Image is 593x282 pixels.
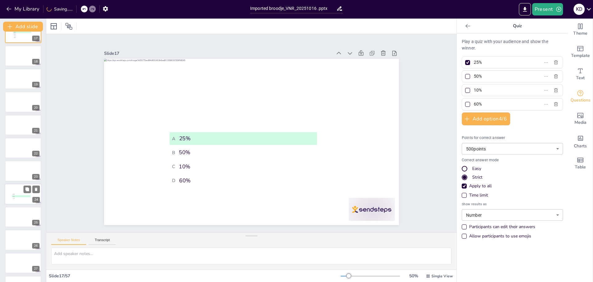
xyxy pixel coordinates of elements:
[250,4,336,13] input: Insert title
[5,253,41,273] div: 27
[32,197,40,202] div: 24
[5,161,41,181] div: 23
[13,32,14,33] span: A
[574,119,587,126] span: Media
[89,238,116,245] button: Transcript
[65,23,73,30] span: Position
[5,4,42,14] button: My Library
[32,82,40,87] div: 19
[469,224,535,230] div: Participants can edit their answers
[573,30,587,37] span: Theme
[172,177,175,184] span: D
[104,50,332,56] div: Slide 17
[472,166,481,172] div: Easy
[5,92,41,112] div: 20
[472,174,482,180] div: Strict
[5,69,41,89] div: 19
[32,266,40,271] div: 27
[574,143,587,150] span: Charts
[172,150,175,156] span: B
[49,21,59,31] div: Layout
[32,220,40,225] div: 25
[474,72,531,81] input: Option 2
[469,192,488,198] div: Time limit
[13,37,14,38] span: D
[462,166,563,172] div: Easy
[574,4,585,15] div: K D
[32,174,40,180] div: 23
[51,238,86,245] button: Speaker Notes
[568,85,593,108] div: Get real-time input from your audience
[532,3,563,15] button: Present
[462,143,563,154] div: 500 points
[568,130,593,152] div: Add charts and graphs
[462,192,563,198] div: Time limit
[5,207,41,227] div: 25
[474,86,531,95] input: Option 3
[5,184,42,205] div: 24
[568,108,593,130] div: Add images, graphics, shapes or video
[570,97,591,104] span: Questions
[568,63,593,85] div: Add text boxes
[575,164,586,171] span: Table
[12,193,30,194] span: 25%
[5,46,41,66] div: 18
[32,105,40,111] div: 20
[12,196,30,197] span: 50%
[474,58,531,67] input: Option 1
[172,163,175,170] span: C
[12,198,30,199] span: 75%
[469,183,492,189] div: Apply to all
[568,41,593,63] div: Add ready made slides
[32,151,40,156] div: 22
[172,149,314,156] span: 50%
[32,128,40,133] div: 21
[172,135,175,141] span: A
[5,23,41,43] div: 17
[13,37,31,38] span: 60%
[5,138,41,158] div: 22
[462,38,563,51] p: Play a quiz with your audience and show the winner.
[12,194,13,195] span: A
[13,34,31,35] span: 50%
[23,185,31,193] button: Duplicate Slide
[5,115,41,135] div: 21
[462,183,563,189] div: Apply to all
[49,273,341,279] div: Slide 17 / 57
[469,233,531,239] div: Allow participants to use emojis
[172,163,314,170] span: 10%
[462,233,531,239] div: Allow participants to use emojis
[462,174,563,180] div: Strict
[462,209,563,221] div: Number
[13,32,31,33] span: 25%
[406,273,421,279] div: 50 %
[47,6,73,12] div: Saving......
[32,185,40,193] button: Delete Slide
[12,198,13,199] span: C
[172,177,314,184] span: 60%
[172,135,314,142] span: 25%
[576,75,585,81] span: Text
[519,3,531,15] button: Export to PowerPoint
[568,152,593,175] div: Add a table
[462,202,563,207] span: Show results as
[574,3,585,15] button: K D
[568,19,593,41] div: Change the overall theme
[32,243,40,249] div: 26
[473,19,562,33] p: Quiz
[474,100,531,109] input: Option 4
[462,112,510,125] button: Add option4/6
[462,158,563,163] p: Correct answer mode
[32,36,40,41] div: 17
[32,59,40,64] div: 18
[462,224,535,230] div: Participants can edit their answers
[431,274,453,279] span: Single View
[3,22,43,32] button: Add slide
[12,196,13,197] span: B
[5,230,41,250] div: 26
[571,52,590,59] span: Template
[462,135,563,141] p: Points for correct answer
